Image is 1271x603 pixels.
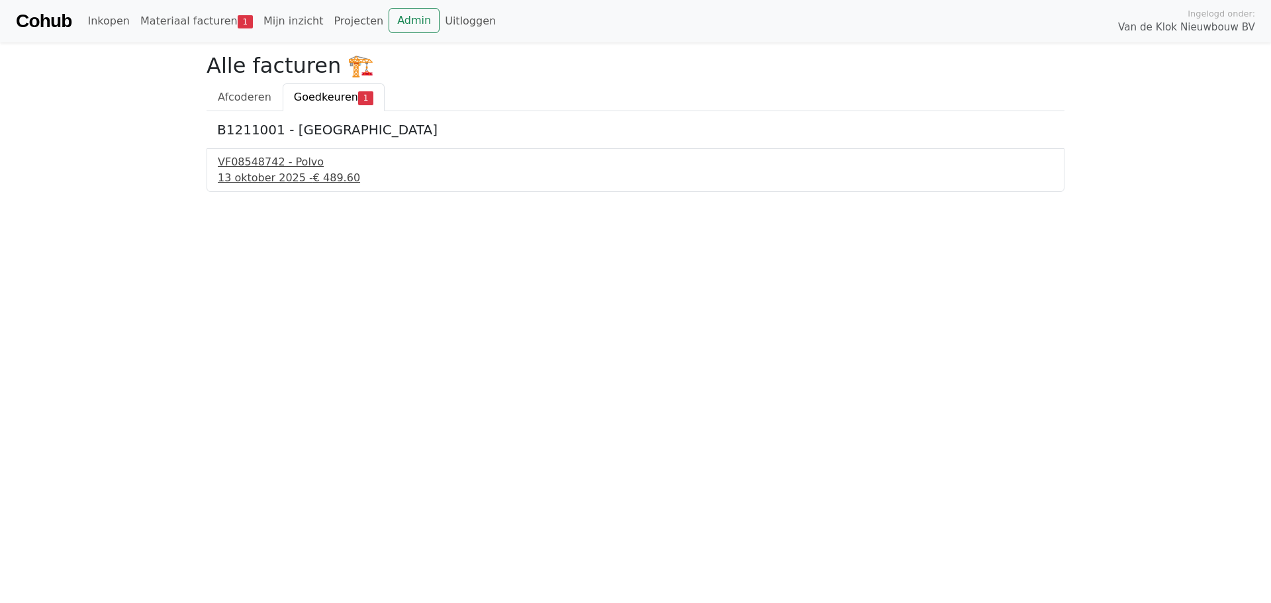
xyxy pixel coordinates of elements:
[294,91,358,103] span: Goedkeuren
[238,15,253,28] span: 1
[283,83,385,111] a: Goedkeuren1
[328,8,389,34] a: Projecten
[16,5,71,37] a: Cohub
[313,171,360,184] span: € 489.60
[358,91,373,105] span: 1
[1118,20,1255,35] span: Van de Klok Nieuwbouw BV
[135,8,258,34] a: Materiaal facturen1
[217,122,1054,138] h5: B1211001 - [GEOGRAPHIC_DATA]
[218,154,1053,170] div: VF08548742 - Polvo
[258,8,329,34] a: Mijn inzicht
[82,8,134,34] a: Inkopen
[389,8,440,33] a: Admin
[218,154,1053,186] a: VF08548742 - Polvo13 oktober 2025 -€ 489.60
[218,91,271,103] span: Afcoderen
[218,170,1053,186] div: 13 oktober 2025 -
[207,83,283,111] a: Afcoderen
[440,8,501,34] a: Uitloggen
[207,53,1064,78] h2: Alle facturen 🏗️
[1188,7,1255,20] span: Ingelogd onder:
